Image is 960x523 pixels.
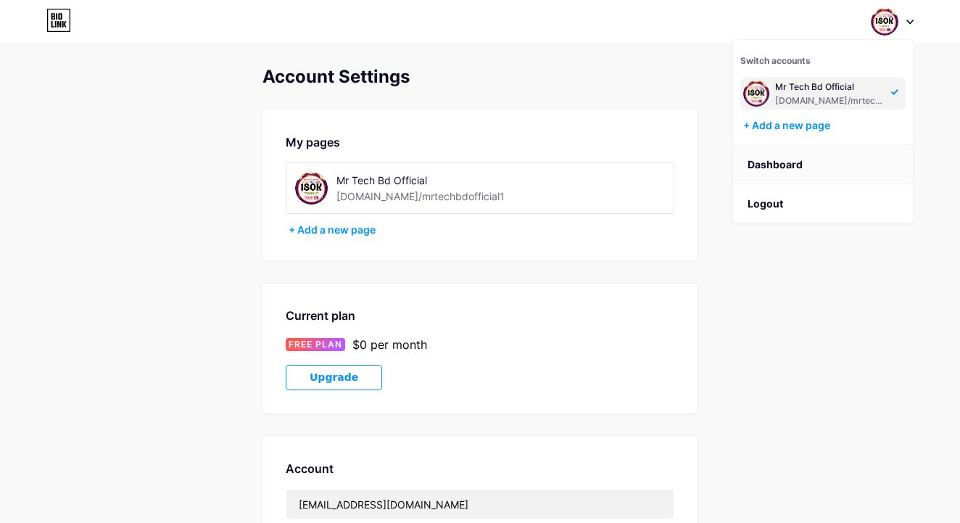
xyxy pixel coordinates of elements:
div: Account [286,460,674,477]
div: Mr Tech Bd Official [775,81,887,93]
div: + Add a new page [743,118,906,133]
img: mrtechbdofficial1 [295,172,328,205]
img: mrtechbdofficial [743,81,769,107]
div: Account Settings [262,67,698,87]
div: [DOMAIN_NAME]/mrtechbdofficial1 [775,95,887,107]
span: FREE PLAN [289,338,342,351]
div: My pages [286,133,674,151]
a: Dashboard [733,145,913,184]
input: Email [286,490,674,519]
span: Switch accounts [740,55,811,66]
button: Upgrade [286,365,382,390]
div: + Add a new page [289,223,674,237]
span: Upgrade [310,371,358,384]
div: Current plan [286,307,674,324]
div: $0 per month [352,336,427,353]
div: Mr Tech Bd Official [336,173,542,188]
img: mrtechbdofficial [871,8,898,36]
li: Logout [733,184,913,223]
div: [DOMAIN_NAME]/mrtechbdofficial1 [336,189,505,204]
